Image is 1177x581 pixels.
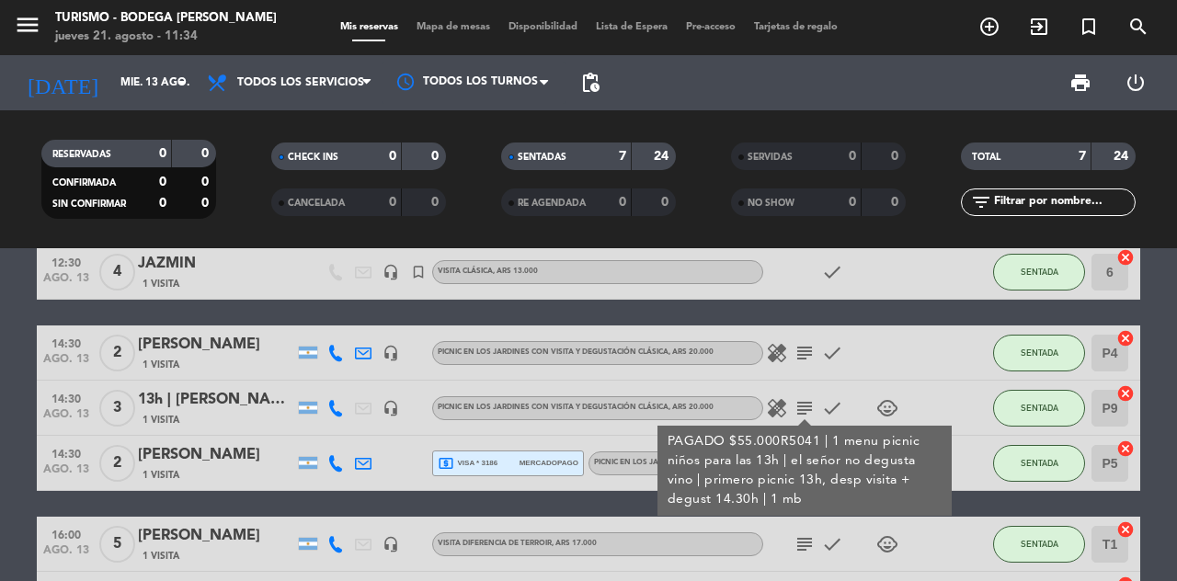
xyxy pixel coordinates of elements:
strong: 0 [619,196,626,209]
div: jueves 21. agosto - 11:34 [55,28,277,46]
span: Todos los servicios [237,76,364,89]
button: SENTADA [993,390,1085,427]
strong: 0 [891,196,902,209]
span: SENTADA [1021,539,1058,549]
span: ago. 13 [43,463,89,484]
span: 3 [99,390,135,427]
i: cancel [1116,329,1135,347]
span: SENTADA [1021,267,1058,277]
strong: 0 [201,176,212,188]
span: 1 Visita [143,358,179,372]
span: 1 Visita [143,468,179,483]
strong: 0 [201,197,212,210]
i: headset_mic [383,345,399,361]
span: Lista de Espera [587,22,677,32]
strong: 0 [389,196,396,209]
button: SENTADA [993,445,1085,482]
span: ago. 13 [43,408,89,429]
strong: 0 [661,196,672,209]
span: 14:30 [43,442,89,463]
span: 14:30 [43,332,89,353]
i: exit_to_app [1028,16,1050,38]
span: RE AGENDADA [518,199,586,208]
button: SENTADA [993,526,1085,563]
span: 1 Visita [143,277,179,291]
i: add_circle_outline [978,16,1000,38]
span: Tarjetas de regalo [745,22,847,32]
span: 1 Visita [143,549,179,564]
strong: 24 [654,150,672,163]
i: headset_mic [383,264,399,280]
i: healing [766,397,788,419]
i: subject [794,342,816,364]
span: NO SHOW [748,199,794,208]
i: cancel [1116,248,1135,267]
input: Filtrar por nombre... [992,192,1135,212]
span: 14:30 [43,387,89,408]
i: arrow_drop_down [171,72,193,94]
strong: 0 [431,196,442,209]
span: 1 Visita [143,413,179,427]
span: VISITA DIFERENCIA DE TERROIR [438,540,597,547]
span: PICNIC EN LOS JARDINES CON VISITA Y DEGUSTACIÓN CLÁSICA [438,348,714,356]
strong: 0 [389,150,396,163]
div: Turismo - Bodega [PERSON_NAME] [55,9,277,28]
strong: 0 [431,150,442,163]
div: JAZMIN [138,252,294,276]
strong: 0 [891,150,902,163]
span: SENTADA [1021,347,1058,358]
i: check [821,261,843,283]
strong: 7 [619,150,626,163]
span: VISITA CLÁSICA [438,268,538,275]
strong: 0 [849,150,856,163]
div: 13h | [PERSON_NAME] [PERSON_NAME] [138,388,294,412]
strong: 0 [201,147,212,160]
i: turned_in_not [1078,16,1100,38]
span: pending_actions [579,72,601,94]
span: , ARS 17.000 [552,540,597,547]
span: Mapa de mesas [407,22,499,32]
i: subject [794,397,816,419]
i: child_care [876,533,898,555]
strong: 0 [159,147,166,160]
span: ago. 13 [43,272,89,293]
i: local_atm [438,455,454,472]
i: headset_mic [383,536,399,553]
i: cancel [1116,439,1135,458]
span: 12:30 [43,251,89,272]
span: CONFIRMADA [52,178,116,188]
span: mercadopago [520,457,578,469]
span: 5 [99,526,135,563]
span: , ARS 13.000 [493,268,538,275]
div: [PERSON_NAME] [138,443,294,467]
span: 2 [99,445,135,482]
div: PAGADO $55.000R5041 | 1 menu picnic niños para las 13h | el señor no degusta vino | primero picni... [668,432,943,509]
i: check [821,397,843,419]
span: SIN CONFIRMAR [52,199,126,209]
i: healing [766,342,788,364]
div: [PERSON_NAME] [138,524,294,548]
i: menu [14,11,41,39]
strong: 0 [159,197,166,210]
span: , ARS 20.000 [668,404,714,411]
span: 4 [99,254,135,290]
i: child_care [876,397,898,419]
strong: 0 [849,196,856,209]
span: print [1069,72,1091,94]
span: CHECK INS [288,153,338,162]
span: ago. 13 [43,353,89,374]
strong: 0 [159,176,166,188]
button: menu [14,11,41,45]
i: [DATE] [14,63,111,103]
span: Pre-acceso [677,22,745,32]
span: TOTAL [972,153,1000,162]
i: search [1127,16,1149,38]
strong: 24 [1114,150,1132,163]
button: SENTADA [993,254,1085,290]
button: SENTADA [993,335,1085,371]
span: SENTADA [1021,458,1058,468]
i: cancel [1116,384,1135,403]
div: LOG OUT [1108,55,1163,110]
div: [PERSON_NAME] [138,333,294,357]
span: Mis reservas [331,22,407,32]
